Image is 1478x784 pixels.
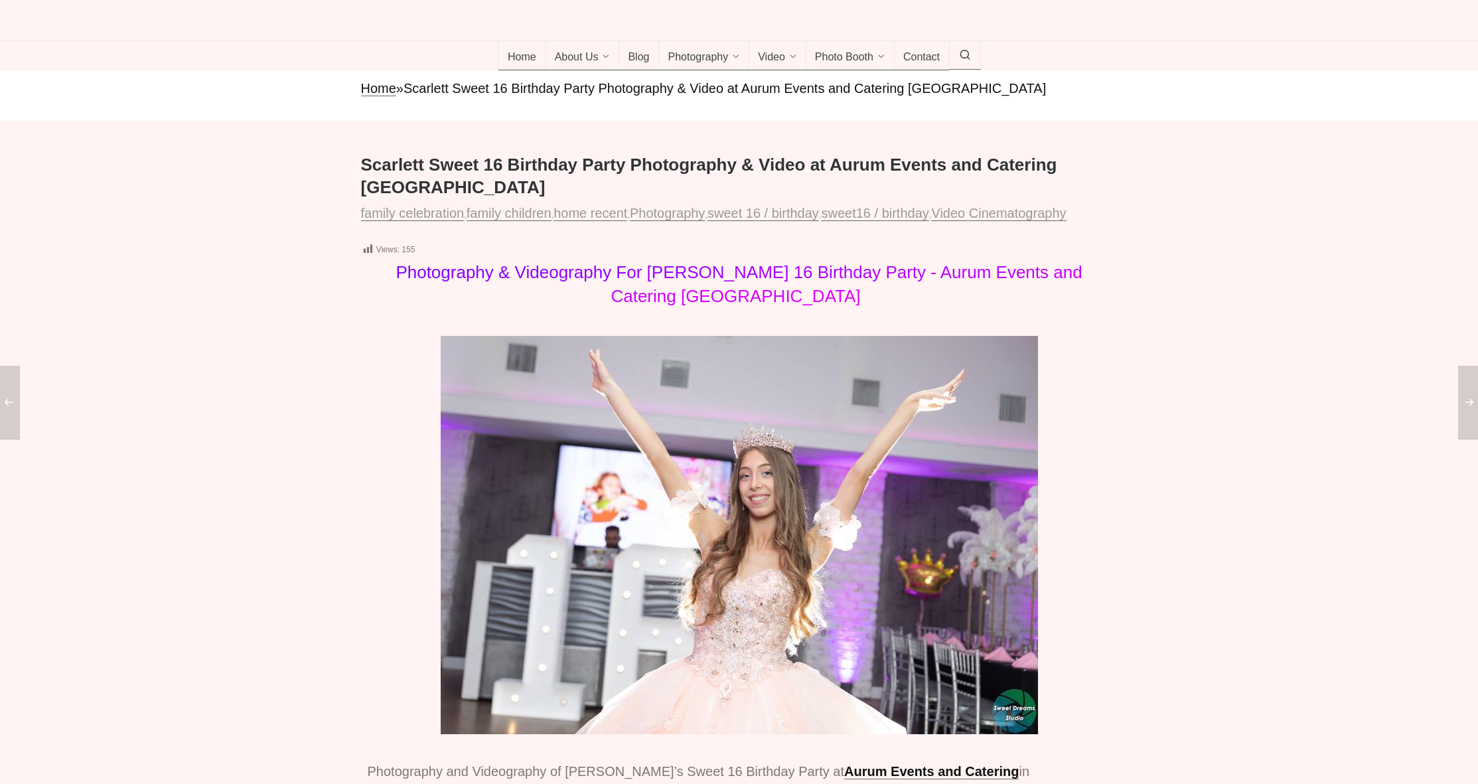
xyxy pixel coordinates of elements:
a: Video Cinematography [931,206,1066,221]
a: sweet 16 / birthday [707,206,819,221]
img: scarlett sweet sixteen birthday party photography videography Aurum Events Catering Freehold NJ [441,336,1038,734]
span: Blog [628,51,649,64]
a: home recent [554,206,627,221]
a: sweet16 / birthday [821,206,928,221]
span: Contact [903,51,940,64]
nav: breadcrumbs [361,80,1118,98]
a: family children [467,206,552,221]
span: About Us [555,51,599,64]
span: Photography [668,51,728,64]
span: , , , , , , [361,210,1072,220]
a: Blog [619,41,659,70]
span: » [396,81,404,96]
a: Photography [658,41,749,70]
a: family celebration [361,206,465,221]
a: Video [749,41,806,70]
a: Photo Booth [806,41,895,70]
span: Photo Booth [815,51,873,64]
a: Photography [630,206,705,221]
a: Home [361,81,396,96]
a: Contact [894,41,950,70]
a: About Us [546,41,620,70]
a: Home [498,41,546,70]
span: 155 [402,245,415,254]
span: Photography & Videography For [PERSON_NAME] 16 Birthday Party - Aurum Events and Catering [GEOGRA... [396,262,1082,306]
span: Views: [376,245,400,254]
h1: Scarlett Sweet 16 Birthday Party Photography & Video at Aurum Events and Catering [GEOGRAPHIC_DATA] [361,154,1118,199]
span: Video [758,51,785,64]
a: Aurum Events and Catering [844,764,1019,779]
span: Home [508,51,536,64]
span: Scarlett Sweet 16 Birthday Party Photography & Video at Aurum Events and Catering [GEOGRAPHIC_DATA] [404,81,1046,96]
